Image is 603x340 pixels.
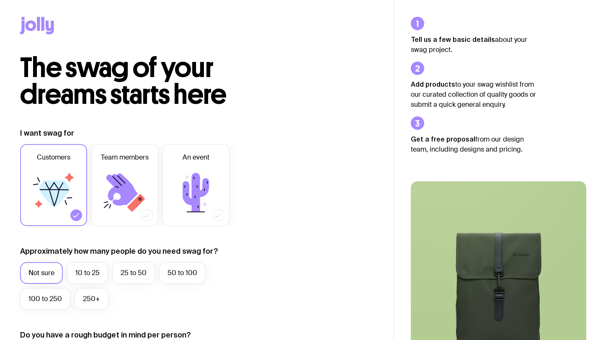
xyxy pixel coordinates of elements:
span: An event [183,152,209,162]
strong: Get a free proposal [411,135,475,143]
label: 250+ [75,288,108,310]
label: Do you have a rough budget in mind per person? [20,330,191,340]
label: I want swag for [20,128,74,138]
span: Team members [101,152,149,162]
p: to your swag wishlist from our curated collection of quality goods or submit a quick general enqu... [411,79,536,110]
p: about your swag project. [411,34,536,55]
label: 100 to 250 [20,288,70,310]
strong: Tell us a few basic details [411,36,495,43]
p: from our design team, including designs and pricing. [411,134,536,155]
span: The swag of your dreams starts here [20,51,227,111]
label: 10 to 25 [67,262,108,284]
label: Approximately how many people do you need swag for? [20,246,218,256]
span: Customers [37,152,70,162]
label: 50 to 100 [159,262,206,284]
label: 25 to 50 [112,262,155,284]
strong: Add products [411,80,455,88]
label: Not sure [20,262,63,284]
